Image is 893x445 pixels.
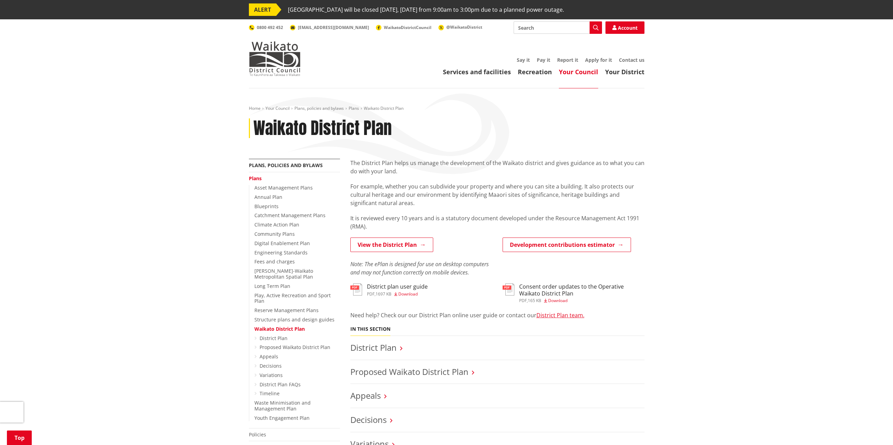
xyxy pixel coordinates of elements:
[519,298,527,303] span: pdf
[265,105,290,111] a: Your Council
[350,390,381,401] a: Appeals
[548,298,567,303] span: Download
[254,258,295,265] a: Fees and charges
[249,25,283,30] a: 0800 492 452
[503,283,644,302] a: Consent order updates to the Operative Waikato District Plan pdf,165 KB Download
[254,399,311,412] a: Waste Minimisation and Management Plan
[249,106,644,112] nav: breadcrumb
[384,25,431,30] span: WaikatoDistrictCouncil
[254,307,319,313] a: Reserve Management Plans
[350,260,489,276] em: Note: The ePlan is designed for use on desktop computers and may not function correctly on mobile...
[376,291,391,297] span: 1697 KB
[253,118,392,138] h1: Waikato District Plan
[350,283,428,296] a: District plan user guide pdf,1697 KB Download
[288,3,564,16] span: [GEOGRAPHIC_DATA] will be closed [DATE], [DATE] from 9:00am to 3:00pm due to a planned power outage.
[254,240,310,246] a: Digital Enablement Plan
[350,182,644,207] p: For example, whether you can subdivide your property and where you can site a building. It also p...
[367,291,375,297] span: pdf
[294,105,344,111] a: Plans, policies and bylaws
[260,335,288,341] a: District Plan
[619,57,644,63] a: Contact us
[257,25,283,30] span: 0800 492 452
[605,21,644,34] a: Account
[350,342,397,353] a: District Plan
[350,326,390,332] h5: In this section
[254,221,299,228] a: Climate Action Plan
[254,316,334,323] a: Structure plans and design guides
[536,311,584,319] a: District Plan team.
[249,105,261,111] a: Home
[249,3,276,16] span: ALERT
[254,283,290,289] a: Long Term Plan
[398,291,418,297] span: Download
[249,175,262,182] a: Plans
[559,68,598,76] a: Your Council
[260,381,301,388] a: District Plan FAQs
[254,212,326,219] a: Catchment Management Plans
[350,214,644,231] p: It is reviewed every 10 years and is a statutory document developed under the Resource Management...
[503,283,514,296] img: document-pdf.svg
[260,362,282,369] a: Decisions
[254,194,282,200] a: Annual Plan
[350,311,644,319] p: Need help? Check our our District Plan online user guide or contact our
[254,326,305,332] a: Waikato District Plan
[249,41,301,76] img: Waikato District Council - Te Kaunihera aa Takiwaa o Waikato
[249,162,323,168] a: Plans, policies and bylaws
[585,57,612,63] a: Apply for it
[518,68,552,76] a: Recreation
[364,105,404,111] span: Waikato District Plan
[249,431,266,438] a: Policies
[254,249,308,256] a: Engineering Standards
[254,415,310,421] a: Youth Engagement Plan
[260,372,283,378] a: Variations
[298,25,369,30] span: [EMAIL_ADDRESS][DOMAIN_NAME]
[557,57,578,63] a: Report it
[290,25,369,30] a: [EMAIL_ADDRESS][DOMAIN_NAME]
[350,283,362,296] img: document-pdf.svg
[254,268,313,280] a: [PERSON_NAME]-Waikato Metropolitan Spatial Plan
[537,57,550,63] a: Pay it
[605,68,644,76] a: Your District
[260,344,330,350] a: Proposed Waikato District Plan
[7,431,32,445] a: Top
[254,292,331,304] a: Play, Active Recreation and Sport Plan
[350,414,387,425] a: Decisions
[367,292,428,296] div: ,
[367,283,428,290] h3: District plan user guide
[350,159,644,175] p: The District Plan helps us manage the development of the Waikato district and gives guidance as t...
[350,238,433,252] a: View the District Plan
[254,231,295,237] a: Community Plans
[254,203,279,210] a: Blueprints
[446,24,482,30] span: @WaikatoDistrict
[350,366,468,377] a: Proposed Waikato District Plan
[503,238,631,252] a: Development contributions estimator
[260,390,280,397] a: Timeline
[254,184,313,191] a: Asset Management Plans
[260,353,278,360] a: Appeals
[517,57,530,63] a: Say it
[443,68,511,76] a: Services and facilities
[519,283,644,297] h3: Consent order updates to the Operative Waikato District Plan
[438,24,482,30] a: @WaikatoDistrict
[519,299,644,303] div: ,
[349,105,359,111] a: Plans
[528,298,541,303] span: 165 KB
[514,21,602,34] input: Search input
[376,25,431,30] a: WaikatoDistrictCouncil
